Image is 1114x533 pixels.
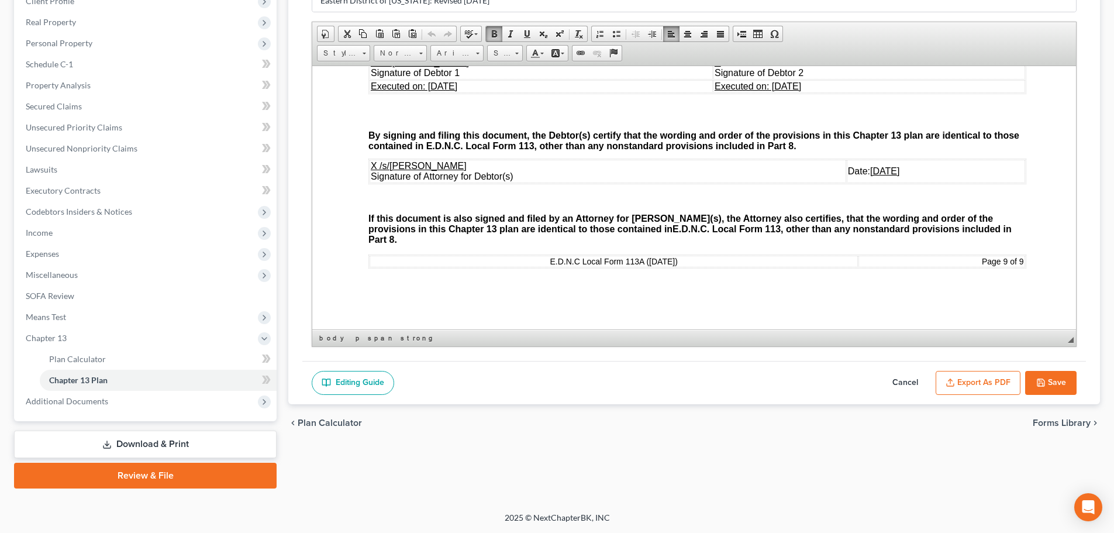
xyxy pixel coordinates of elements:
[16,159,277,180] a: Lawsuits
[26,185,101,195] span: Executory Contracts
[224,512,891,533] div: 2025 © NextChapterBK, INC
[26,164,57,174] span: Lawsuits
[461,26,481,42] a: Spell Checker
[627,26,644,42] a: Decrease Indent
[56,158,699,178] strong: E.D.N.C. Local Form 113, other than any nonstandard provisions included in Part 8.
[663,26,680,42] a: Align Left
[589,46,605,61] a: Unlink
[398,332,434,344] a: strong element
[388,26,404,42] a: Paste as plain text
[712,26,729,42] a: Justify
[353,332,364,344] a: p element
[49,375,108,385] span: Chapter 13 Plan
[317,45,370,61] a: Styles
[423,26,440,42] a: Undo
[605,46,622,61] a: Anchor
[288,418,298,428] i: chevron_left
[519,26,535,42] a: Underline
[536,100,588,110] span: Date:
[365,332,397,344] a: span element
[487,45,523,61] a: Size
[58,95,154,105] u: X /s/[PERSON_NAME]
[608,26,625,42] a: Insert/Remove Bulleted List
[56,64,707,85] b: By signing and filing this document, the Debtor(s) certify that the wording and order of the prov...
[16,138,277,159] a: Unsecured Nonpriority Claims
[371,26,388,42] a: Paste
[644,26,660,42] a: Increase Indent
[486,26,502,42] a: Bold
[1033,418,1100,428] button: Forms Library chevron_right
[26,59,73,69] span: Schedule C-1
[430,45,484,61] a: Arial
[527,46,547,61] a: Text Color
[374,45,427,61] a: Normal
[317,332,352,344] a: body element
[26,17,76,27] span: Real Property
[312,371,394,396] a: Editing Guide
[16,180,277,201] a: Executory Contracts
[26,101,82,111] span: Secured Claims
[40,370,277,391] a: Chapter 13 Plan
[16,75,277,96] a: Property Analysis
[547,46,568,61] a: Background Color
[318,46,358,61] span: Styles
[402,15,489,25] span: Executed on: [DATE]
[592,26,608,42] a: Insert/Remove Numbered List
[551,26,568,42] a: Superscript
[696,26,712,42] a: Align Right
[14,431,277,458] a: Download & Print
[1091,418,1100,428] i: chevron_right
[558,100,587,110] u: [DATE]
[16,286,277,307] a: SOFA Review
[58,105,201,115] span: Signature of Attorney for Debtor(s)
[26,122,122,132] span: Unsecured Priority Claims
[374,46,415,61] span: Normal
[49,354,106,364] span: Plan Calculator
[1068,337,1074,343] span: Resize
[14,463,277,489] a: Review & File
[26,333,67,343] span: Chapter 13
[26,312,66,322] span: Means Test
[502,26,519,42] a: Italic
[766,26,782,42] a: Insert Special Character
[404,26,420,42] a: Paste from Word
[1025,371,1077,396] button: Save
[56,147,681,168] strong: If this document is also signed and filed by an Attorney for [PERSON_NAME](s), the Attorney also ...
[431,46,472,61] span: Arial
[571,26,587,42] a: Remove Format
[16,96,277,117] a: Secured Claims
[670,191,712,200] span: Page 9 of 9
[1033,418,1091,428] span: Forms Library
[339,26,355,42] a: Cut
[318,26,334,42] a: Document Properties
[16,117,277,138] a: Unsecured Priority Claims
[312,66,1076,329] iframe: Rich Text Editor, document-ckeditor
[26,396,108,406] span: Additional Documents
[26,249,59,259] span: Expenses
[880,371,931,396] button: Cancel
[40,349,277,370] a: Plan Calculator
[238,191,365,200] span: E.D.N.C Local Form 113A ([DATE])
[936,371,1020,396] button: Export as PDF
[1074,493,1102,521] div: Open Intercom Messenger
[26,270,78,280] span: Miscellaneous
[355,26,371,42] a: Copy
[26,38,92,48] span: Personal Property
[535,26,551,42] a: Subscript
[26,207,132,216] span: Codebtors Insiders & Notices
[733,26,750,42] a: Insert Page Break for Printing
[572,46,589,61] a: Link
[26,80,91,90] span: Property Analysis
[26,291,74,301] span: SOFA Review
[680,26,696,42] a: Center
[16,54,277,75] a: Schedule C-1
[288,418,362,428] button: chevron_left Plan Calculator
[26,228,53,238] span: Income
[488,46,511,61] span: Size
[26,143,137,153] span: Unsecured Nonpriority Claims
[440,26,456,42] a: Redo
[750,26,766,42] a: Table
[58,15,145,25] span: Executed on: [DATE]
[298,418,362,428] span: Plan Calculator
